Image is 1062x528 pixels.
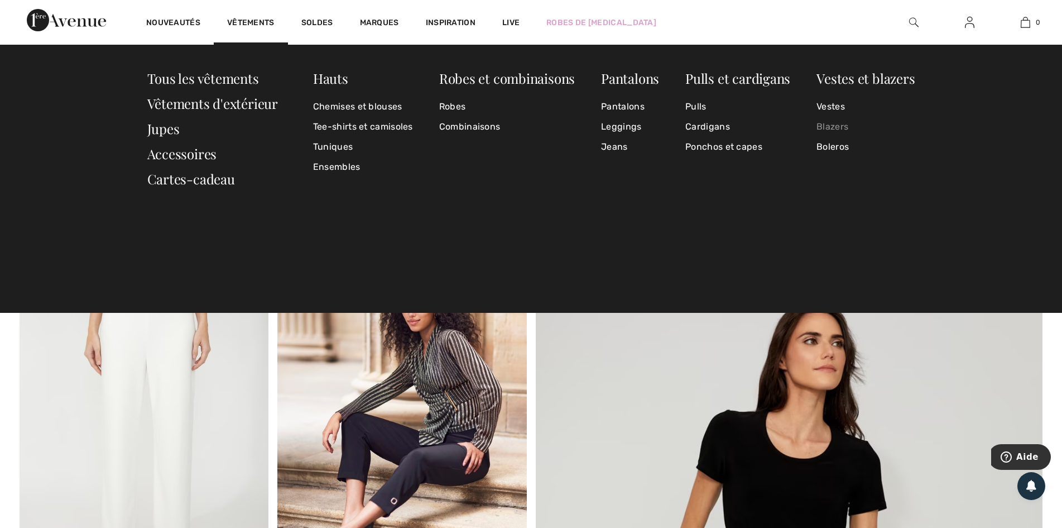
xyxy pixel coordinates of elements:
[685,137,790,157] a: Ponchos et capes
[313,157,413,177] a: Ensembles
[439,69,575,87] a: Robes et combinaisons
[816,137,915,157] a: Boleros
[439,97,575,117] a: Robes
[227,18,275,30] a: Vêtements
[601,137,659,157] a: Jeans
[147,120,180,137] a: Jupes
[685,117,790,137] a: Cardigans
[146,18,200,30] a: Nouveautés
[313,117,413,137] a: Tee-shirts et camisoles
[147,69,259,87] a: Tous les vêtements
[991,444,1051,472] iframe: Ouvre un widget dans lequel vous pouvez trouver plus d’informations
[313,137,413,157] a: Tuniques
[685,69,790,87] a: Pulls et cardigans
[546,17,656,28] a: Robes de [MEDICAL_DATA]
[965,16,974,29] img: Mes infos
[816,117,915,137] a: Blazers
[27,9,106,31] img: 1ère Avenue
[685,97,790,117] a: Pulls
[1021,16,1030,29] img: Mon panier
[601,117,659,137] a: Leggings
[360,18,399,30] a: Marques
[601,97,659,117] a: Pantalons
[909,16,919,29] img: recherche
[313,97,413,117] a: Chemises et blouses
[601,69,659,87] a: Pantalons
[426,18,475,30] span: Inspiration
[301,18,333,30] a: Soldes
[1036,17,1040,27] span: 0
[816,69,915,87] a: Vestes et blazers
[998,16,1053,29] a: 0
[147,94,278,112] a: Vêtements d'extérieur
[147,145,217,163] a: Accessoires
[956,16,983,30] a: Se connecter
[147,170,235,188] a: Cartes-cadeau
[439,117,575,137] a: Combinaisons
[313,69,348,87] a: Hauts
[816,97,915,117] a: Vestes
[502,17,520,28] a: Live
